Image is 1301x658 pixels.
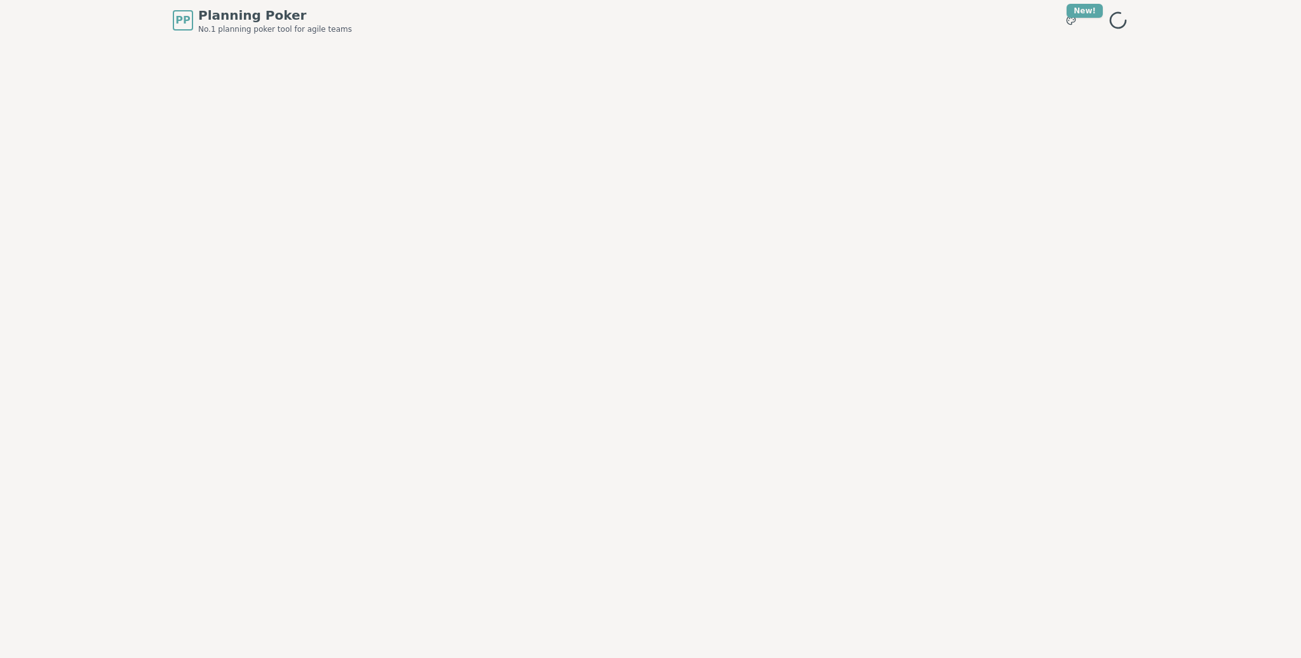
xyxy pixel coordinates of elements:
a: PPPlanning PokerNo.1 planning poker tool for agile teams [173,6,352,34]
span: No.1 planning poker tool for agile teams [198,24,352,34]
div: New! [1067,4,1103,18]
span: Planning Poker [198,6,352,24]
button: New! [1060,9,1082,32]
span: PP [175,13,190,28]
